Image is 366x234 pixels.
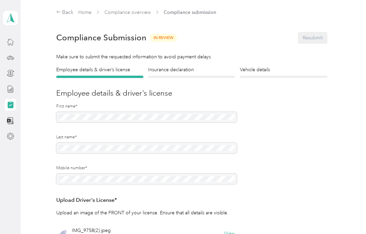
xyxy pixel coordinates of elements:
[56,196,237,204] h3: Upload Driver's License*
[56,209,237,216] p: Upload an image of the FRONT of your license. Ensure that all details are visible.
[56,53,327,60] div: Make sure to submit the requested information to avoid payment delays
[78,9,91,15] a: Home
[328,196,366,234] iframe: Everlance-gr Chat Button Frame
[104,9,151,15] a: Compliance overview
[240,66,327,73] h4: Vehicle details
[56,103,237,110] label: First name*
[56,165,237,171] label: Mobile number*
[56,66,143,73] h4: Employee details & driver’s license
[150,34,177,42] span: In Review
[56,33,146,42] h1: Compliance Submission
[148,66,235,73] h4: Insurance declaration
[72,228,111,233] span: IMG_9758(2).jpeg
[56,8,74,17] div: Back
[56,134,237,140] label: Last name*
[164,9,216,16] span: Compliance submission
[56,87,327,99] h3: Employee details & driver’s license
